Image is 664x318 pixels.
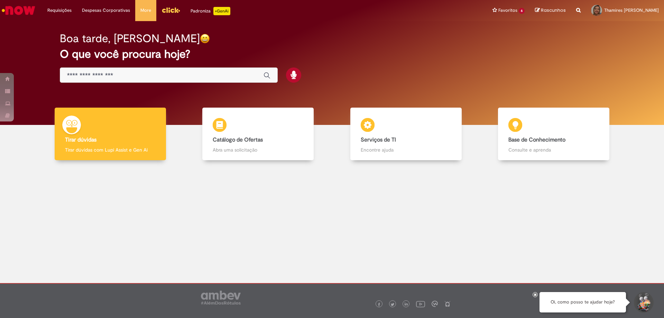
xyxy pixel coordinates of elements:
img: click_logo_yellow_360x200.png [162,5,180,15]
img: logo_footer_ambev_rotulo_gray.png [201,291,241,305]
p: Consulte e aprenda [508,146,599,153]
h2: O que você procura hoje? [60,48,605,60]
span: 6 [519,8,525,14]
button: Iniciar Conversa de Suporte [633,292,654,313]
span: Despesas Corporativas [82,7,130,14]
b: Catálogo de Ofertas [213,136,263,143]
b: Serviços de TI [361,136,396,143]
img: logo_footer_youtube.png [416,299,425,308]
b: Tirar dúvidas [65,136,96,143]
img: ServiceNow [1,3,36,17]
img: logo_footer_linkedin.png [405,302,408,307]
p: Tirar dúvidas com Lupi Assist e Gen Ai [65,146,156,153]
span: Favoritos [498,7,517,14]
span: Requisições [47,7,72,14]
img: happy-face.png [200,34,210,44]
div: Oi, como posso te ajudar hoje? [539,292,626,312]
a: Rascunhos [535,7,566,14]
p: Abra uma solicitação [213,146,303,153]
a: Tirar dúvidas Tirar dúvidas com Lupi Assist e Gen Ai [36,108,184,161]
img: logo_footer_twitter.png [391,303,394,306]
img: logo_footer_workplace.png [432,301,438,307]
span: More [140,7,151,14]
a: Catálogo de Ofertas Abra uma solicitação [184,108,332,161]
a: Serviços de TI Encontre ajuda [332,108,480,161]
h2: Boa tarde, [PERSON_NAME] [60,33,200,45]
div: Padroniza [191,7,230,15]
img: logo_footer_naosei.png [444,301,451,307]
img: logo_footer_facebook.png [377,303,381,306]
b: Base de Conhecimento [508,136,565,143]
p: +GenAi [213,7,230,15]
a: Base de Conhecimento Consulte e aprenda [480,108,628,161]
p: Encontre ajuda [361,146,451,153]
span: Thamires [PERSON_NAME] [604,7,659,13]
span: Rascunhos [541,7,566,13]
